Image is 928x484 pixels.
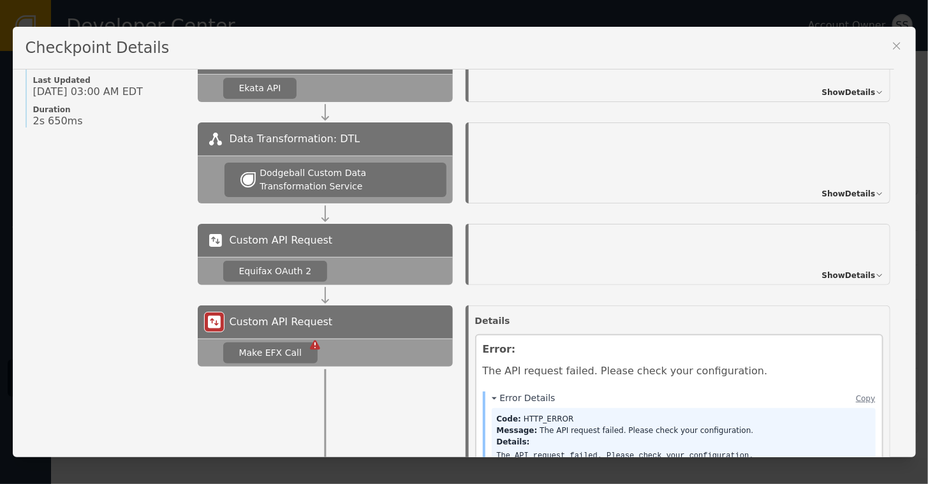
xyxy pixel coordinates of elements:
[822,270,876,281] span: Show Details
[497,414,522,423] strong: Code:
[492,392,556,405] button: Error Details
[483,357,876,379] div: The API request failed. Please check your configuration.
[856,393,875,404] button: Copy
[497,413,871,425] div: HTTP_ERROR
[230,314,333,330] span: Custom API Request
[239,82,281,95] div: Ekata API
[33,105,185,115] span: Duration
[230,131,360,147] span: Data Transformation: DTL
[239,265,312,278] div: Equifax OAuth 2
[13,27,894,70] div: Checkpoint Details
[497,425,871,436] div: The API request failed. Please check your configuration.
[260,166,430,193] div: Dodgeball Custom Data Transformation Service
[497,437,530,446] strong: Details:
[497,426,538,435] strong: Message:
[33,115,83,128] span: 2s 650ms
[475,314,883,328] div: Details
[33,75,185,85] span: Last Updated
[483,343,516,355] span: Error:
[239,346,302,360] div: Make EFX Call
[822,188,876,200] span: Show Details
[822,87,876,98] span: Show Details
[230,233,333,248] span: Custom API Request
[33,85,143,98] span: [DATE] 03:00 AM EDT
